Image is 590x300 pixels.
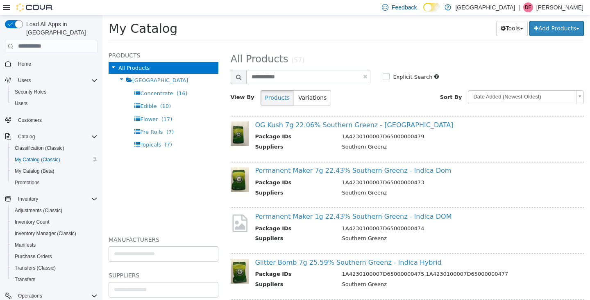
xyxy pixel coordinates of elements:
[11,275,39,284] a: Transfers
[15,132,38,142] button: Catalog
[423,11,424,12] span: Dark Mode
[15,219,50,225] span: Inventory Count
[11,263,98,273] span: Transfers (Classic)
[8,98,101,109] button: Users
[153,265,234,275] th: Suppliers
[8,165,101,177] button: My Catalog (Beta)
[11,87,98,97] span: Security Roles
[518,2,520,12] p: |
[15,194,98,204] span: Inventory
[6,35,116,45] h5: Products
[15,230,76,237] span: Inventory Manager (Classic)
[38,101,55,107] span: Flower
[18,196,38,202] span: Inventory
[525,2,531,12] span: DF
[18,61,31,67] span: Home
[11,166,58,176] a: My Catalog (Beta)
[11,240,98,250] span: Manifests
[15,179,40,186] span: Promotions
[153,255,234,265] th: Package IDs
[11,240,39,250] a: Manifests
[8,86,101,98] button: Security Roles
[523,2,533,12] div: David Fowler
[8,205,101,216] button: Adjustments (Classic)
[15,156,60,163] span: My Catalog (Classic)
[30,62,86,68] span: [GEOGRAPHIC_DATA]
[62,126,70,133] span: (7)
[2,114,101,126] button: Customers
[234,163,476,174] td: 1A4230100007D65000000473
[11,229,79,238] a: Inventory Manager (Classic)
[15,115,98,125] span: Customers
[234,219,476,229] td: Southern Greenz
[189,41,202,49] small: (57)
[153,197,349,205] a: Permanent Maker 1g 22.43% Southern Greenz - Indica DOM
[366,76,470,88] span: Date Added (Newest-Oldest)
[11,206,66,215] a: Adjustments (Classic)
[11,98,98,108] span: Users
[15,145,64,151] span: Classification (Classic)
[365,75,481,89] a: Date Added (Newest-Oldest)
[128,106,147,131] img: 150
[15,115,45,125] a: Customers
[15,253,52,260] span: Purchase Orders
[64,114,71,120] span: (7)
[59,101,70,107] span: (17)
[11,178,98,188] span: Promotions
[153,117,234,128] th: Package IDs
[338,79,360,85] span: Sort By
[15,168,54,174] span: My Catalog (Beta)
[74,75,85,81] span: (16)
[153,243,339,251] a: Glitter Bomb 7g 25.59% Southern Greenz - Indica Hybrid
[15,59,34,69] a: Home
[15,276,35,283] span: Transfers
[6,220,116,229] h5: Manufacturers
[16,3,53,11] img: Cova
[16,50,47,56] span: All Products
[234,209,476,220] td: 1A4230100007D65000000474
[234,128,476,138] td: Southern Greenz
[8,142,101,154] button: Classification (Classic)
[18,77,31,84] span: Users
[11,206,98,215] span: Adjustments (Classic)
[153,128,234,138] th: Suppliers
[38,114,60,120] span: Pre Rolls
[18,133,35,140] span: Catalog
[11,143,68,153] a: Classification (Classic)
[288,58,330,66] label: Explicit Search
[18,293,42,299] span: Operations
[8,177,101,188] button: Promotions
[11,217,98,227] span: Inventory Count
[11,217,53,227] a: Inventory Count
[8,216,101,228] button: Inventory Count
[8,239,101,251] button: Manifests
[15,76,34,85] button: Users
[2,75,101,86] button: Users
[8,262,101,274] button: Transfers (Classic)
[128,79,152,85] span: View By
[15,76,98,85] span: Users
[234,174,476,184] td: Southern Greenz
[11,87,50,97] a: Security Roles
[153,163,234,174] th: Package IDs
[11,263,59,273] a: Transfers (Classic)
[8,251,101,262] button: Purchase Orders
[11,275,98,284] span: Transfers
[2,131,101,142] button: Catalog
[23,20,98,37] span: Load All Apps in [GEOGRAPHIC_DATA]
[11,178,43,188] a: Promotions
[2,193,101,205] button: Inventory
[128,38,186,50] span: All Products
[15,59,98,69] span: Home
[427,6,481,21] button: Add Products
[423,3,440,11] input: Dark Mode
[128,152,147,177] img: 150
[15,194,41,204] button: Inventory
[8,228,101,239] button: Inventory Manager (Classic)
[153,174,234,184] th: Suppliers
[8,274,101,285] button: Transfers
[15,265,56,271] span: Transfers (Classic)
[15,132,98,142] span: Catalog
[11,98,31,108] a: Users
[6,255,116,265] h5: Suppliers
